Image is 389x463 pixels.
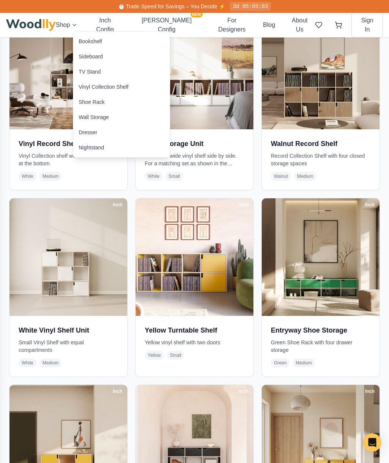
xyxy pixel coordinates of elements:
[79,53,103,60] div: Sideboard
[73,31,170,158] div: Shop
[79,129,97,136] div: Dresser
[79,113,109,121] div: Wall Storage
[79,38,102,45] div: Bookshelf
[79,83,128,91] div: Vinyl Collection Shelf
[79,144,104,151] div: Nightstand
[79,98,104,106] div: Shoe Rack
[79,68,101,75] div: TV Stand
